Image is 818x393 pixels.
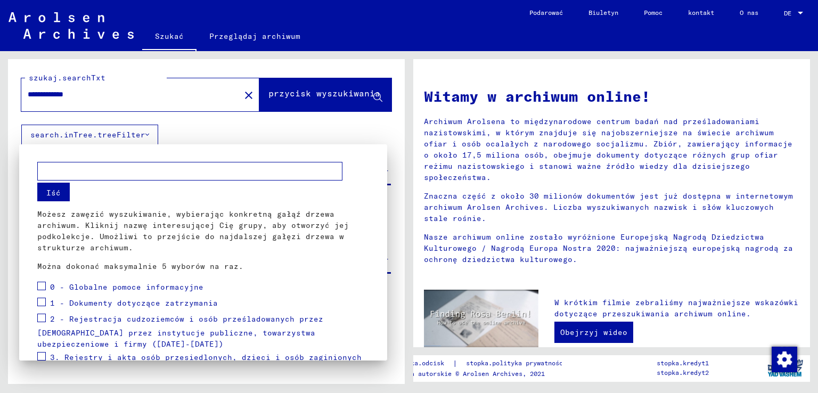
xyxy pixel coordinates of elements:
font: 2 - Rejestracja cudzoziemców i osób prześladowanych przez [DEMOGRAPHIC_DATA] przez instytucje pub... [37,314,323,349]
font: Można dokonać maksymalnie 5 wyborów na raz. [37,261,243,271]
font: Możesz zawęzić wyszukiwanie, wybierając konkretną gałąź drzewa archiwum. Kliknij nazwę interesują... [37,209,349,252]
font: 0 - Globalne pomoce informacyjne [50,282,203,292]
img: Zmiana zgody [772,347,797,372]
div: Zmiana zgody [771,346,797,372]
button: Iść [37,183,70,201]
font: Iść [46,188,61,198]
font: 3. Rejestry i akta osób przesiedlonych, dzieci i osób zaginionych [50,353,362,362]
font: 1 - Dokumenty dotyczące zatrzymania [50,298,218,308]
